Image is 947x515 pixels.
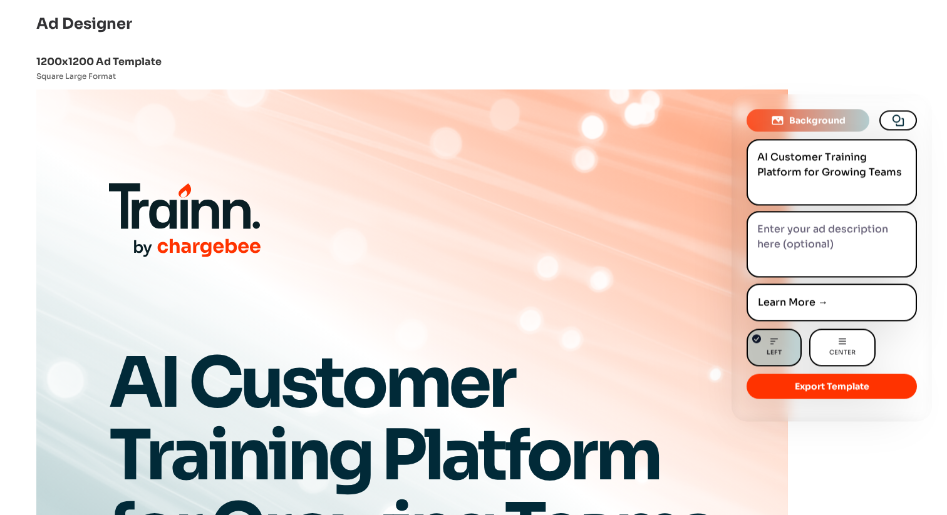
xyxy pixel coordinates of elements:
[747,374,917,399] button: Export Template
[789,114,846,126] span: Background
[884,455,947,515] iframe: Chat Widget
[36,13,686,35] h1: Ad Designer
[747,283,917,321] input: Enter your CTA text here...
[36,71,813,82] p: Square Large Format
[36,55,813,69] h3: 1200x1200 Ad Template
[829,346,856,359] span: Center
[767,346,782,359] span: Left
[747,139,917,205] textarea: AI Customer Training Platform for Growing Teams
[109,183,262,258] img: Chargebee Logo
